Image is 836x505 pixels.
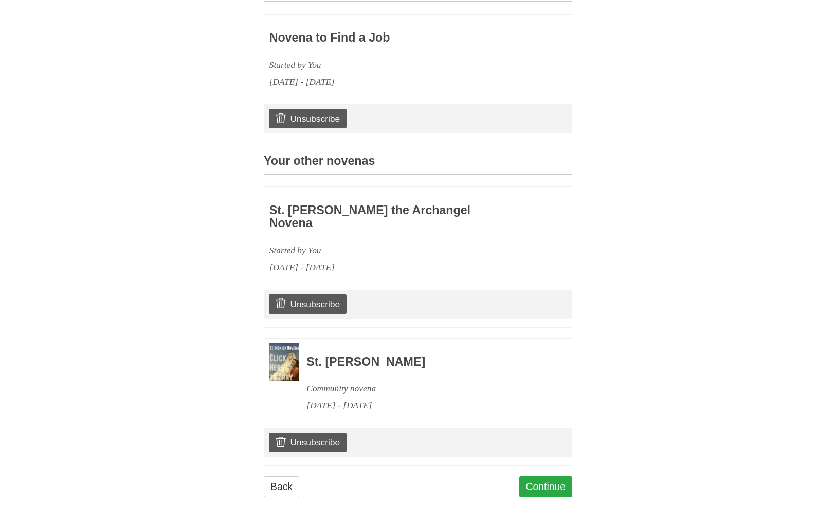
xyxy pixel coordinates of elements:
a: Unsubscribe [269,433,347,452]
h3: Novena to Find a Job [269,31,507,45]
h3: St. [PERSON_NAME] [306,356,544,369]
a: Unsubscribe [269,294,347,314]
a: Back [264,476,299,497]
a: Unsubscribe [269,109,347,128]
div: Community novena [306,380,544,397]
div: Started by You [269,57,507,73]
h3: Your other novenas [264,155,572,175]
div: [DATE] - [DATE] [306,397,544,414]
div: Started by You [269,242,507,259]
div: [DATE] - [DATE] [269,73,507,90]
img: Novena image [269,343,299,381]
a: Continue [519,476,573,497]
h3: St. [PERSON_NAME] the Archangel Novena [269,204,507,230]
div: [DATE] - [DATE] [269,259,507,276]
